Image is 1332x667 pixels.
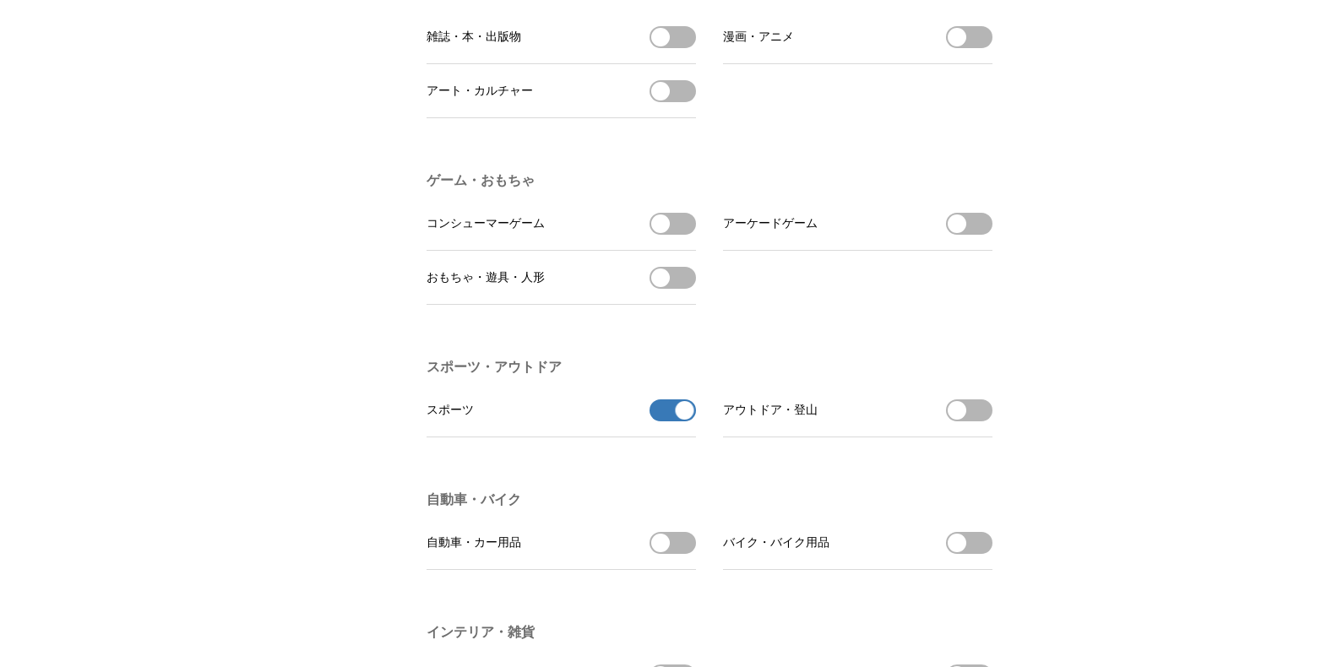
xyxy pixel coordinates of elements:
span: 雑誌・本・出版物 [427,30,521,45]
span: アウトドア・登山 [723,403,818,418]
h3: スポーツ・アウトドア [427,359,992,377]
span: 漫画・アニメ [723,30,794,45]
span: バイク・バイク用品 [723,535,829,550]
h3: 自動車・バイク [427,491,992,509]
span: 自動車・カー用品 [427,535,521,550]
span: コンシューマーゲーム [427,216,545,231]
span: おもちゃ・遊具・人形 [427,270,545,285]
h3: ゲーム・おもちゃ [427,172,992,190]
span: アート・カルチャー [427,84,533,99]
span: アーケードゲーム [723,216,818,231]
span: スポーツ [427,403,474,418]
h3: インテリア・雑貨 [427,624,992,642]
